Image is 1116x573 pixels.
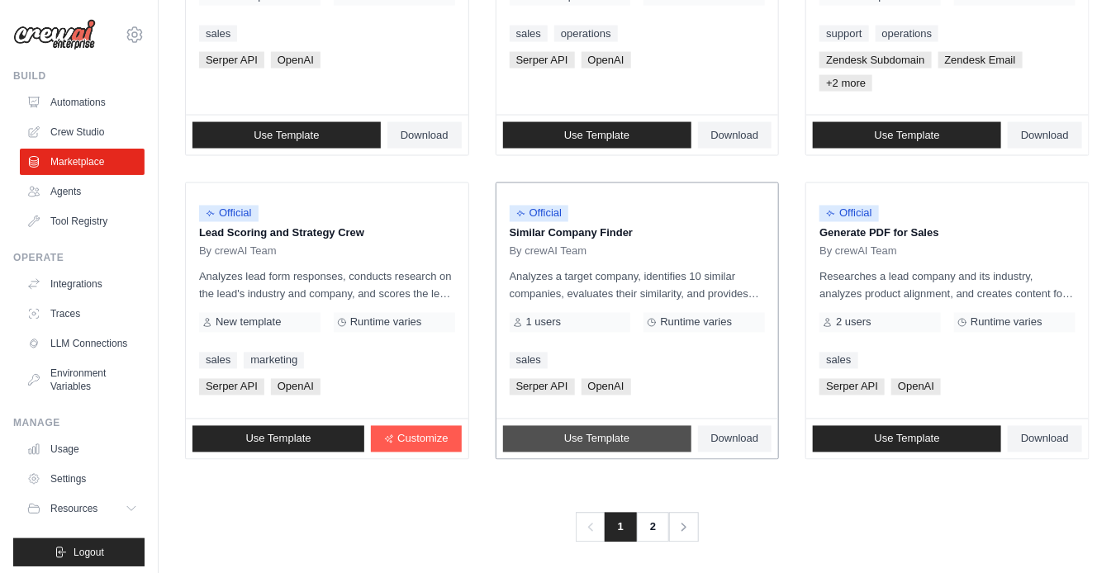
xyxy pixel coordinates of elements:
a: Download [387,122,462,149]
a: Download [1008,426,1082,452]
a: Marketplace [20,149,145,175]
a: Use Template [813,122,1001,149]
span: Resources [50,502,97,515]
button: Resources [20,495,145,522]
span: Download [401,129,449,142]
span: By crewAI Team [510,245,587,258]
div: Operate [13,251,145,264]
span: Serper API [819,379,885,395]
a: sales [510,353,548,369]
a: Use Template [192,122,381,149]
span: Serper API [510,379,575,395]
a: Use Template [192,426,364,452]
span: New template [216,316,281,329]
a: Use Template [813,426,1001,452]
span: Zendesk Email [938,52,1023,69]
div: Manage [13,416,145,429]
span: Download [711,433,759,446]
a: Download [1008,122,1082,149]
p: Lead Scoring and Strategy Crew [199,225,455,242]
p: Similar Company Finder [510,225,766,242]
span: Official [819,206,879,222]
span: 1 [605,513,637,542]
a: Crew Studio [20,119,145,145]
a: Use Template [503,122,691,149]
span: +2 more [819,75,872,92]
span: Serper API [199,379,264,395]
button: Logout [13,538,145,566]
a: sales [199,26,237,42]
span: Official [510,206,569,222]
span: By crewAI Team [819,245,897,258]
span: Logout [74,546,104,559]
a: sales [819,353,857,369]
nav: Pagination [576,513,699,542]
a: 2 [636,513,669,542]
span: Use Template [564,129,629,142]
span: Runtime varies [350,316,422,329]
span: OpenAI [582,379,631,395]
a: Download [698,122,772,149]
span: OpenAI [891,379,941,395]
a: Use Template [503,426,691,452]
p: Analyzes a target company, identifies 10 similar companies, evaluates their similarity, and provi... [510,268,766,303]
a: LLM Connections [20,330,145,357]
div: Build [13,69,145,83]
a: sales [199,353,237,369]
a: Download [698,426,772,452]
span: OpenAI [271,52,321,69]
a: Agents [20,178,145,205]
span: OpenAI [271,379,321,395]
a: operations [554,26,618,42]
a: sales [510,26,548,42]
p: Generate PDF for Sales [819,225,1076,242]
a: Integrations [20,271,145,297]
a: support [819,26,868,42]
a: Environment Variables [20,360,145,400]
span: OpenAI [582,52,631,69]
p: Researches a lead company and its industry, analyzes product alignment, and creates content for a... [819,268,1076,303]
a: marketing [244,353,304,369]
a: Usage [20,436,145,462]
span: Runtime varies [660,316,732,329]
a: Tool Registry [20,208,145,234]
span: Runtime varies [971,316,1042,329]
span: Customize [397,433,448,446]
p: Analyzes lead form responses, conducts research on the lead's industry and company, and scores th... [199,268,455,303]
span: Use Template [254,129,319,142]
a: Traces [20,301,145,327]
a: operations [876,26,939,42]
span: Download [1021,129,1069,142]
span: Use Template [245,433,311,446]
span: Serper API [199,52,264,69]
span: Download [711,129,759,142]
span: 2 users [836,316,871,329]
span: Use Template [875,129,940,142]
span: Serper API [510,52,575,69]
span: Download [1021,433,1069,446]
a: Settings [20,466,145,492]
span: 1 users [526,316,562,329]
a: Automations [20,89,145,116]
a: Customize [371,426,461,452]
img: Logo [13,19,96,50]
span: Zendesk Subdomain [819,52,931,69]
span: Official [199,206,259,222]
span: Use Template [564,433,629,446]
span: Use Template [875,433,940,446]
span: By crewAI Team [199,245,277,258]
